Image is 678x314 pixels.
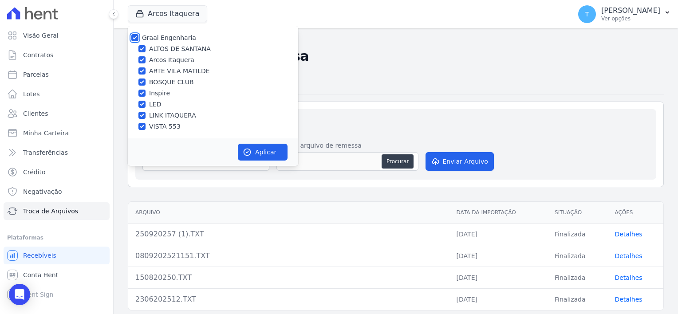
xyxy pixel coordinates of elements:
[571,2,678,27] button: T [PERSON_NAME] Ver opções
[135,229,442,239] div: 250920257 (1).TXT
[4,163,110,181] a: Crédito
[23,51,53,59] span: Contratos
[23,31,59,40] span: Visão Geral
[4,124,110,142] a: Minha Carteira
[382,154,414,169] button: Procurar
[4,266,110,284] a: Conta Hent
[548,202,607,224] th: Situação
[7,232,106,243] div: Plataformas
[135,294,442,305] div: 2306202512.TXT
[548,267,607,288] td: Finalizada
[128,202,449,224] th: Arquivo
[4,85,110,103] a: Lotes
[4,144,110,161] a: Transferências
[607,202,663,224] th: Ações
[615,231,642,238] a: Detalhes
[142,116,649,128] h2: Importar novo arquivo de remessa
[9,284,30,305] div: Open Intercom Messenger
[23,109,48,118] span: Clientes
[23,90,40,98] span: Lotes
[238,144,288,161] button: Aplicar
[548,223,607,245] td: Finalizada
[149,67,210,76] label: ARTE VILA MATILDE
[128,48,664,64] h2: Importações de Remessa
[4,66,110,83] a: Parcelas
[149,55,194,65] label: Arcos Itaquera
[23,129,69,137] span: Minha Carteira
[142,34,196,41] label: Graal Engenharia
[4,46,110,64] a: Contratos
[615,252,642,259] a: Detalhes
[149,44,211,54] label: ALTOS DE SANTANA
[4,183,110,200] a: Negativação
[135,272,442,283] div: 150820250.TXT
[601,15,660,22] p: Ver opções
[23,168,46,177] span: Crédito
[23,207,78,216] span: Troca de Arquivos
[548,245,607,267] td: Finalizada
[23,271,58,279] span: Conta Hent
[4,27,110,44] a: Visão Geral
[23,70,49,79] span: Parcelas
[449,245,548,267] td: [DATE]
[585,11,589,17] span: T
[449,223,548,245] td: [DATE]
[23,251,56,260] span: Recebíveis
[449,288,548,310] td: [DATE]
[548,288,607,310] td: Finalizada
[23,187,62,196] span: Negativação
[426,152,494,171] button: Enviar Arquivo
[149,111,196,120] label: LINK ITAQUERA
[4,105,110,122] a: Clientes
[449,267,548,288] td: [DATE]
[128,35,664,45] nav: Breadcrumb
[601,6,660,15] p: [PERSON_NAME]
[149,89,170,98] label: Inspire
[4,247,110,264] a: Recebíveis
[23,148,68,157] span: Transferências
[449,202,548,224] th: Data da Importação
[128,5,207,22] button: Arcos Itaquera
[149,78,194,87] label: BOSQUE CLUB
[4,202,110,220] a: Troca de Arquivos
[276,141,418,150] label: Anexar arquivo de remessa
[615,274,642,281] a: Detalhes
[615,296,642,303] a: Detalhes
[149,122,181,131] label: VISTA 553
[135,251,442,261] div: 0809202521151.TXT
[149,100,161,109] label: LED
